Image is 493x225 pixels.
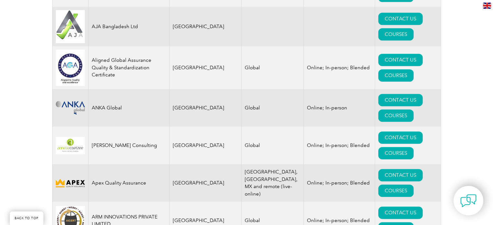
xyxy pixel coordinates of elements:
a: CONTACT US [378,94,423,106]
td: ANKA Global [88,89,169,127]
td: Online; In-person; Blended [304,164,375,202]
a: COURSES [378,185,414,197]
td: Aligned Global Assurance Quality & Standardization Certificate [88,46,169,89]
td: [GEOGRAPHIC_DATA] [169,46,241,89]
img: contact-chat.png [460,193,476,209]
td: [GEOGRAPHIC_DATA] [169,7,241,47]
a: COURSES [378,147,414,159]
a: CONTACT US [378,207,423,219]
img: e9ac0e2b-848c-ef11-8a6a-00224810d884-logo.jpg [56,10,85,43]
td: AJA Bangladesh Ltd [88,7,169,47]
a: CONTACT US [378,54,423,66]
td: Global [241,127,304,164]
td: [GEOGRAPHIC_DATA] [169,127,241,164]
td: [PERSON_NAME] Consulting [88,127,169,164]
img: cdfe6d45-392f-f011-8c4d-000d3ad1ee32-logo.png [56,178,85,188]
img: 049e7a12-d1a0-ee11-be37-00224893a058-logo.jpg [56,50,85,86]
td: [GEOGRAPHIC_DATA] [169,164,241,202]
td: Online; In-person; Blended [304,46,375,89]
td: Global [241,46,304,89]
td: [GEOGRAPHIC_DATA] [169,89,241,127]
td: Online; In-person [304,89,375,127]
td: Global [241,89,304,127]
a: BACK TO TOP [10,211,43,225]
a: CONTACT US [378,169,423,181]
a: CONTACT US [378,13,423,25]
img: c09c33f4-f3a0-ea11-a812-000d3ae11abd-logo.png [56,101,85,115]
td: [GEOGRAPHIC_DATA], [GEOGRAPHIC_DATA], MX and remote (live-online) [241,164,304,202]
td: Online; In-person; Blended [304,127,375,164]
a: COURSES [378,109,414,122]
img: 4c453107-f848-ef11-a316-002248944286-logo.png [56,137,85,154]
a: CONTACT US [378,131,423,144]
td: Apex Quality Assurance [88,164,169,202]
a: COURSES [378,69,414,82]
img: en [483,3,491,9]
a: COURSES [378,28,414,40]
